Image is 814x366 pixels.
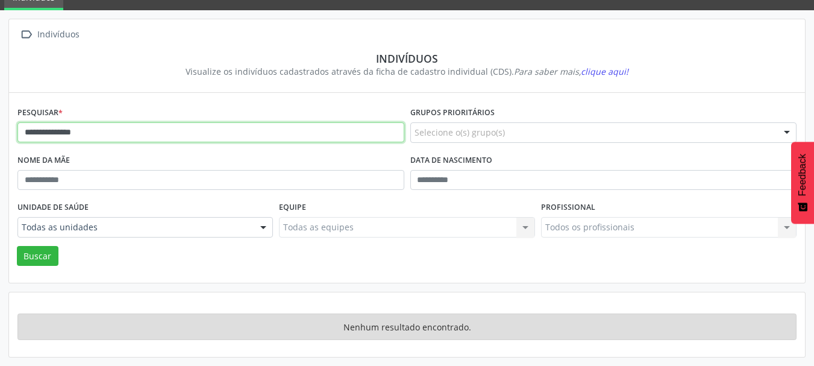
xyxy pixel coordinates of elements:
div: Indivíduos [35,26,81,43]
label: Pesquisar [17,104,63,122]
div: Nenhum resultado encontrado. [17,314,797,340]
span: Feedback [797,154,808,196]
label: Equipe [279,198,306,217]
span: clique aqui! [581,66,628,77]
span: Selecione o(s) grupo(s) [415,126,505,139]
label: Profissional [541,198,595,217]
i: Para saber mais, [514,66,628,77]
button: Feedback - Mostrar pesquisa [791,142,814,224]
span: Todas as unidades [22,221,248,233]
div: Visualize os indivíduos cadastrados através da ficha de cadastro individual (CDS). [26,65,788,78]
label: Unidade de saúde [17,198,89,217]
a:  Indivíduos [17,26,81,43]
label: Nome da mãe [17,151,70,170]
label: Data de nascimento [410,151,492,170]
div: Indivíduos [26,52,788,65]
i:  [17,26,35,43]
label: Grupos prioritários [410,104,495,122]
button: Buscar [17,246,58,267]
